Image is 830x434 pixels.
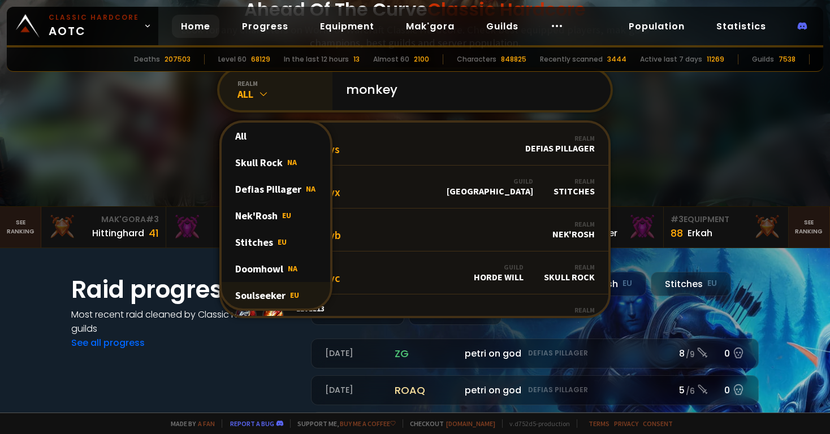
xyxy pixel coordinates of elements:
[779,54,796,64] div: 7538
[48,214,158,225] div: Mak'Gora
[222,123,608,166] a: Level24MonkeysRealmDefias Pillager
[414,54,429,64] div: 2100
[651,272,731,296] div: Stitches
[134,54,160,64] div: Deaths
[525,134,595,142] div: Realm
[233,15,297,38] a: Progress
[789,207,830,248] a: Seeranking
[222,229,330,255] div: Stitches
[306,184,315,194] span: NA
[373,54,409,64] div: Almost 60
[671,214,684,225] span: # 3
[707,278,717,289] small: EU
[172,15,219,38] a: Home
[92,226,144,240] div: Hittinghard
[282,210,291,220] span: EU
[49,12,139,40] span: AOTC
[502,419,570,428] span: v. d752d5 - production
[71,307,297,336] h4: Most recent raid cleaned by Classic Hardcore guilds
[222,209,608,251] a: Level40MonkeybRealmNek'Rosh
[664,207,788,248] a: #3Equipment88Erkah
[222,294,608,337] a: Level13MonkeyðRealmSkull Rock
[284,54,349,64] div: In the last 12 hours
[222,123,330,149] div: All
[222,202,330,229] div: Nek'Rosh
[198,419,215,428] a: a fan
[49,12,139,23] small: Classic Hardcore
[41,207,166,248] a: Mak'Gora#3Hittinghard41
[620,15,694,38] a: Population
[149,225,159,241] div: 41
[457,54,496,64] div: Characters
[447,177,533,197] div: [GEOGRAPHIC_DATA]
[752,54,774,64] div: Guilds
[222,176,330,202] div: Defias Pillager
[296,303,341,328] div: Monkeyð
[222,282,330,309] div: Soulseeker
[525,134,595,154] div: Defias Pillager
[622,278,632,289] small: EU
[540,54,603,64] div: Recently scanned
[607,54,626,64] div: 3444
[552,220,595,228] div: Realm
[477,15,528,38] a: Guilds
[222,149,330,176] div: Skull Rock
[311,15,383,38] a: Equipment
[222,255,330,282] div: Doomhowl
[164,419,215,428] span: Made by
[501,54,526,64] div: 848825
[222,251,608,294] a: Level10MonkeycGuildHorde WillRealmSkull Rock
[447,177,533,185] div: Guild
[552,220,595,240] div: Nek'Rosh
[688,226,712,240] div: Erkah
[707,15,775,38] a: Statistics
[237,79,332,88] div: realm
[614,419,638,428] a: Privacy
[446,419,495,428] a: [DOMAIN_NAME]
[474,263,524,283] div: Horde Will
[397,15,464,38] a: Mak'gora
[544,306,595,314] div: Realm
[251,54,270,64] div: 68129
[544,306,595,325] div: Skull Rock
[173,214,283,225] div: Mak'Gora
[707,54,724,64] div: 11269
[230,419,274,428] a: Report a bug
[544,263,595,283] div: Skull Rock
[71,272,297,307] h1: Raid progress
[71,336,145,349] a: See all progress
[222,166,608,209] a: Level60MonkeyxGuild[GEOGRAPHIC_DATA]RealmStitches
[237,88,332,101] div: All
[643,419,673,428] a: Consent
[671,214,781,225] div: Equipment
[403,419,495,428] span: Checkout
[640,54,702,64] div: Active last 7 days
[340,419,396,428] a: Buy me a coffee
[278,237,287,247] span: EU
[287,157,297,167] span: NA
[554,177,595,197] div: Stitches
[218,54,247,64] div: Level 60
[146,214,159,225] span: # 3
[7,7,158,45] a: Classic HardcoreAOTC
[288,263,297,274] span: NA
[166,207,291,248] a: Mak'Gora#2Rivench100
[311,338,759,368] a: [DATE]zgpetri on godDefias Pillager8 /90
[671,225,683,241] div: 88
[474,263,524,271] div: Guild
[544,263,595,271] div: Realm
[290,419,396,428] span: Support me,
[165,54,191,64] div: 207503
[311,375,759,405] a: [DATE]roaqpetri on godDefias Pillager5 /60
[353,54,360,64] div: 13
[339,70,597,110] input: Search a character...
[290,290,299,300] span: EU
[554,177,595,185] div: Realm
[589,419,609,428] a: Terms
